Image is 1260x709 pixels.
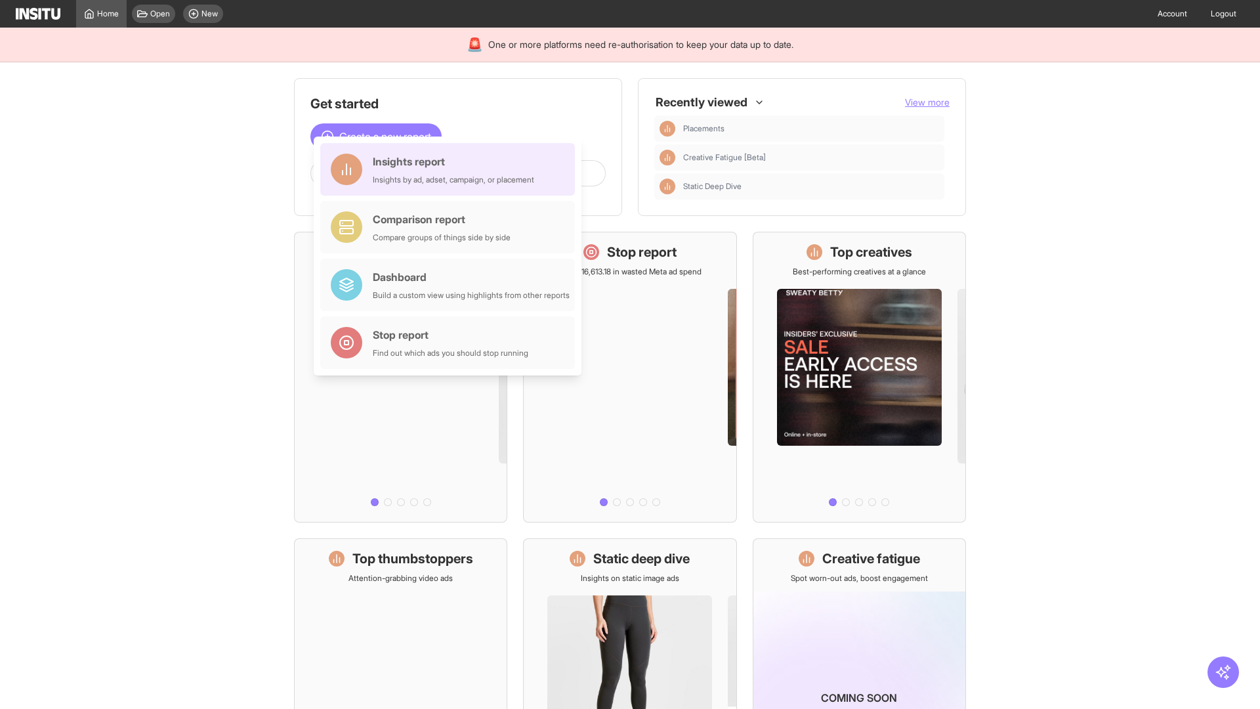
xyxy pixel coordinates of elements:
[660,179,675,194] div: Insights
[683,123,724,134] span: Placements
[16,8,60,20] img: Logo
[558,267,702,277] p: Save £16,613.18 in wasted Meta ad spend
[660,121,675,137] div: Insights
[683,181,939,192] span: Static Deep Dive
[373,327,528,343] div: Stop report
[201,9,218,19] span: New
[373,175,534,185] div: Insights by ad, adset, campaign, or placement
[97,9,119,19] span: Home
[581,573,679,584] p: Insights on static image ads
[683,152,939,163] span: Creative Fatigue [Beta]
[373,232,511,243] div: Compare groups of things side by side
[607,243,677,261] h1: Stop report
[793,267,926,277] p: Best-performing creatives at a glance
[683,181,742,192] span: Static Deep Dive
[294,232,507,523] a: What's live nowSee all active ads instantly
[593,549,690,568] h1: Static deep dive
[523,232,736,523] a: Stop reportSave £16,613.18 in wasted Meta ad spend
[150,9,170,19] span: Open
[660,150,675,165] div: Insights
[339,129,431,144] span: Create a new report
[348,573,453,584] p: Attention-grabbing video ads
[683,152,766,163] span: Creative Fatigue [Beta]
[373,269,570,285] div: Dashboard
[830,243,912,261] h1: Top creatives
[310,123,442,150] button: Create a new report
[352,549,473,568] h1: Top thumbstoppers
[467,35,483,54] div: 🚨
[753,232,966,523] a: Top creativesBest-performing creatives at a glance
[488,38,793,51] span: One or more platforms need re-authorisation to keep your data up to date.
[373,348,528,358] div: Find out which ads you should stop running
[373,290,570,301] div: Build a custom view using highlights from other reports
[310,95,606,113] h1: Get started
[905,96,950,109] button: View more
[905,97,950,108] span: View more
[373,211,511,227] div: Comparison report
[373,154,534,169] div: Insights report
[683,123,939,134] span: Placements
